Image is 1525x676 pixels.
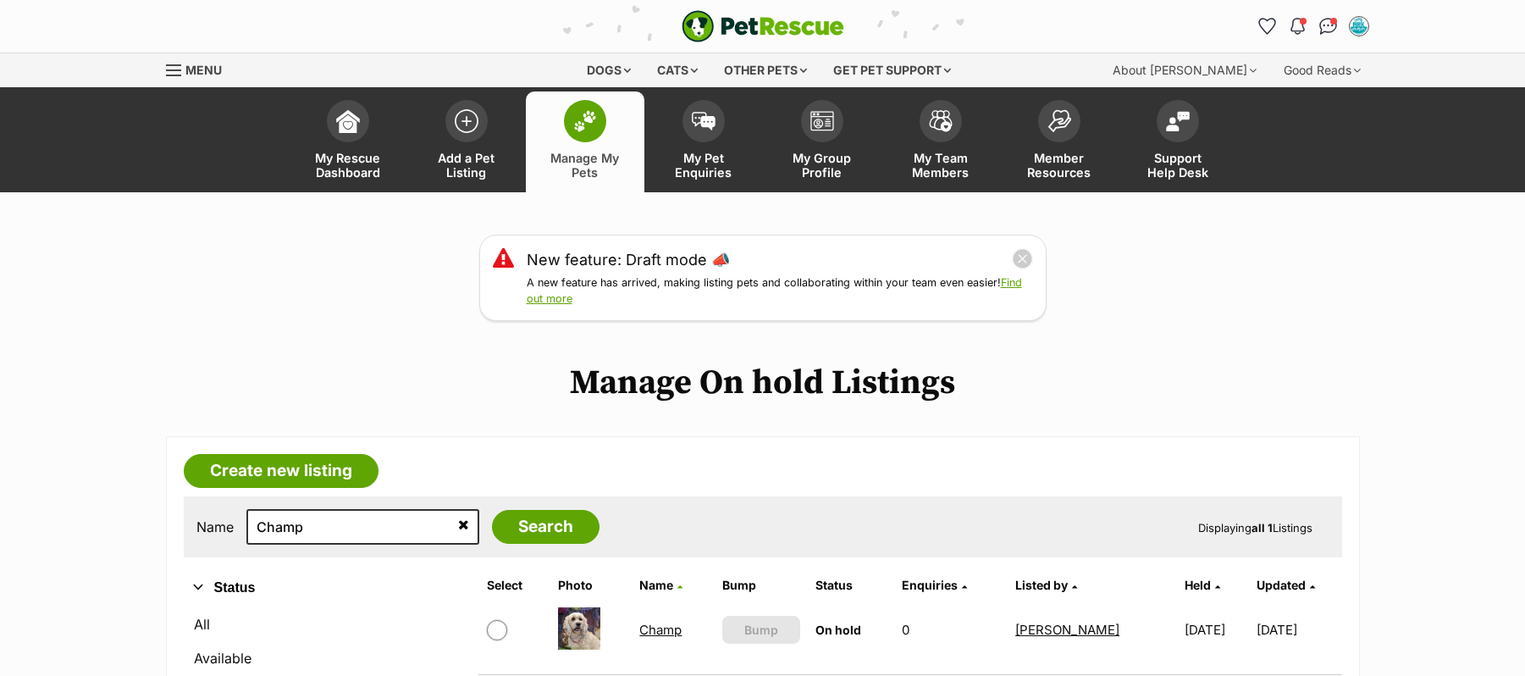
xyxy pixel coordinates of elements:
[645,53,710,87] div: Cats
[1021,151,1097,180] span: Member Resources
[722,616,800,644] button: Bump
[763,91,881,192] a: My Group Profile
[1185,578,1220,592] a: Held
[639,622,682,638] a: Champ
[492,510,600,544] input: Search
[1015,578,1068,592] span: Listed by
[1319,18,1337,35] img: chat-41dd97257d64d25036548639549fe6c8038ab92f7586957e7f3b1b290dea8141.svg
[1185,578,1211,592] span: Held
[929,110,953,132] img: team-members-icon-5396bd8760b3fe7c0b43da4ab00e1e3bb1a5d9ba89233759b79545d2d3fc5d0d.svg
[666,151,742,180] span: My Pet Enquiries
[1257,601,1340,659] td: [DATE]
[1254,13,1373,40] ul: Account quick links
[639,578,682,592] a: Name
[1101,53,1268,87] div: About [PERSON_NAME]
[881,91,1000,192] a: My Team Members
[166,53,234,84] a: Menu
[310,151,386,180] span: My Rescue Dashboard
[184,609,461,640] a: All
[1290,18,1304,35] img: notifications-46538b983faf8c2785f20acdc204bb7945ddae34d4c08c2a6579f10ce5e182be.svg
[682,10,844,42] img: logo-e224e6f780fb5917bec1dbf3a21bbac754714ae5b6737aabdf751b685950b380.svg
[1285,13,1312,40] button: Notifications
[480,572,550,599] th: Select
[1166,111,1190,131] img: help-desk-icon-fdf02630f3aa405de69fd3d07c3f3aa587a6932b1a1747fa1d2bba05be0121f9.svg
[551,572,631,599] th: Photo
[1257,578,1315,592] a: Updated
[644,91,763,192] a: My Pet Enquiries
[1345,13,1373,40] button: My account
[184,643,461,673] a: Available
[902,578,967,592] a: Enquiries
[815,623,861,637] span: On hold
[1000,91,1119,192] a: Member Resources
[821,53,963,87] div: Get pet support
[573,110,597,132] img: manage-my-pets-icon-02211641906a0b7f246fdf0571729dbe1e7629f14944591b6c1af311fb30b64b.svg
[527,275,1033,308] p: A new feature has arrived, making listing pets and collaborating within your team even easier!
[455,109,478,133] img: add-pet-listing-icon-0afa8454b4691262ce3f59096e99ab1cd57d4a30225e0717b998d2c9b9846f56.svg
[1251,521,1273,535] strong: all 1
[547,151,623,180] span: Manage My Pets
[1047,109,1071,132] img: member-resources-icon-8e73f808a243e03378d46382f2149f9095a855e16c252ad45f914b54edf8863c.svg
[196,519,234,535] label: Name
[289,91,407,192] a: My Rescue Dashboard
[810,111,834,131] img: group-profile-icon-3fa3cf56718a62981997c0bc7e787c4b2cf8bcc04b72c1350f741eb67cf2f40e.svg
[428,151,505,180] span: Add a Pet Listing
[1015,622,1119,638] a: [PERSON_NAME]
[527,248,730,271] a: New feature: Draft mode 📣
[407,91,526,192] a: Add a Pet Listing
[1012,248,1033,269] button: close
[1272,53,1373,87] div: Good Reads
[692,112,716,130] img: pet-enquiries-icon-7e3ad2cf08bfb03b45e93fb7055b45f3efa6380592205ae92323e6603595dc1f.svg
[1178,601,1255,659] td: [DATE]
[716,572,807,599] th: Bump
[575,53,643,87] div: Dogs
[527,276,1022,305] a: Find out more
[184,454,378,488] a: Create new listing
[1351,18,1368,35] img: Kathleen Keefe profile pic
[1257,578,1306,592] span: Updated
[1140,151,1216,180] span: Support Help Desk
[639,578,673,592] span: Name
[1015,578,1077,592] a: Listed by
[526,91,644,192] a: Manage My Pets
[784,151,860,180] span: My Group Profile
[336,109,360,133] img: dashboard-icon-eb2f2d2d3e046f16d808141f083e7271f6b2e854fb5c12c21221c1fb7104beca.svg
[903,151,979,180] span: My Team Members
[1119,91,1237,192] a: Support Help Desk
[744,621,778,639] span: Bump
[712,53,819,87] div: Other pets
[1198,521,1312,535] span: Displaying Listings
[809,572,893,599] th: Status
[682,10,844,42] a: PetRescue
[902,578,958,592] span: translation missing: en.admin.listings.index.attributes.enquiries
[1254,13,1281,40] a: Favourites
[895,601,1007,659] td: 0
[185,63,222,77] span: Menu
[1315,13,1342,40] a: Conversations
[184,577,461,599] button: Status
